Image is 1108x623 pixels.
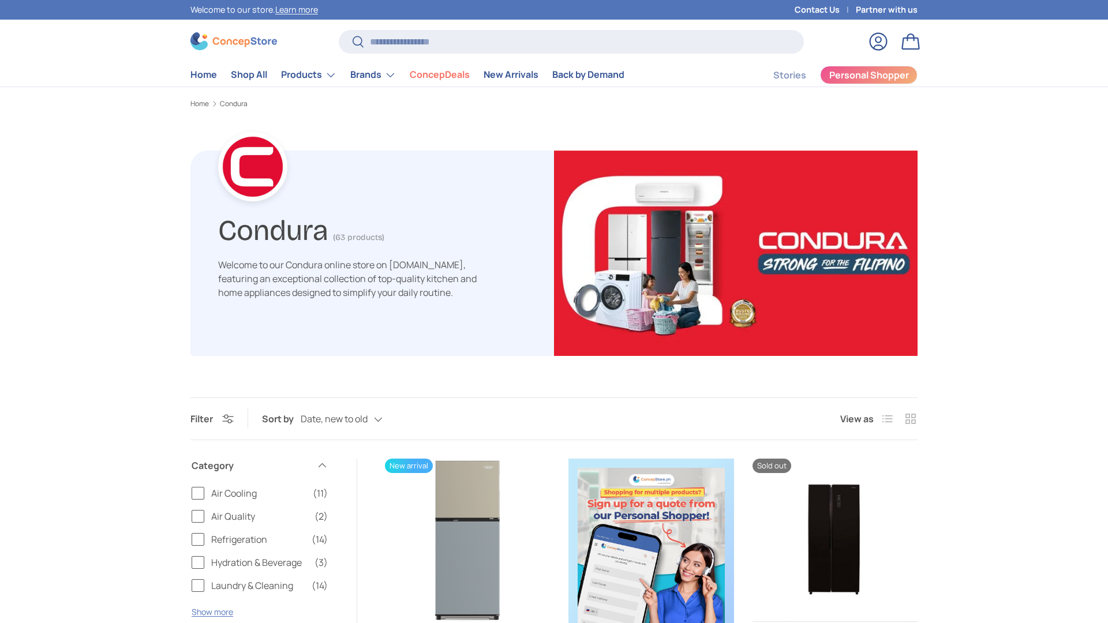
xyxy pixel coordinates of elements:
[829,70,909,80] span: Personal Shopper
[190,63,624,87] nav: Primary
[190,412,213,425] span: Filter
[190,32,277,50] img: ConcepStore
[192,445,328,486] summary: Category
[350,63,396,87] a: Brands
[315,509,328,523] span: (2)
[211,556,308,569] span: Hydration & Beverage
[190,100,209,107] a: Home
[313,486,328,500] span: (11)
[795,3,856,16] a: Contact Us
[552,63,624,86] a: Back by Demand
[192,606,233,617] button: Show more
[484,63,538,86] a: New Arrivals
[856,3,918,16] a: Partner with us
[753,459,791,473] span: Sold out
[746,63,918,87] nav: Secondary
[190,3,318,16] p: Welcome to our store.
[274,63,343,87] summary: Products
[385,459,433,473] span: New arrival
[211,509,308,523] span: Air Quality
[211,486,306,500] span: Air Cooling
[773,64,806,87] a: Stories
[218,258,489,299] p: Welcome to our Condura online store on [DOMAIN_NAME], featuring an exceptional collection of top-...
[211,579,305,592] span: Laundry & Cleaning
[220,100,248,107] a: Condura
[275,4,318,15] a: Learn more
[190,63,217,86] a: Home
[315,556,328,569] span: (3)
[343,63,403,87] summary: Brands
[211,532,305,546] span: Refrigeration
[192,459,309,472] span: Category
[262,412,301,426] label: Sort by
[231,63,267,86] a: Shop All
[190,99,918,109] nav: Breadcrumbs
[218,209,328,247] h1: Condura
[312,579,328,592] span: (14)
[301,414,368,425] span: Date, new to old
[554,151,918,356] img: Condura
[190,412,234,425] button: Filter
[840,412,874,426] span: View as
[820,66,918,84] a: Personal Shopper
[333,232,384,242] span: (63 products)
[281,63,336,87] a: Products
[410,63,470,86] a: ConcepDeals
[301,409,406,429] button: Date, new to old
[312,532,328,546] span: (14)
